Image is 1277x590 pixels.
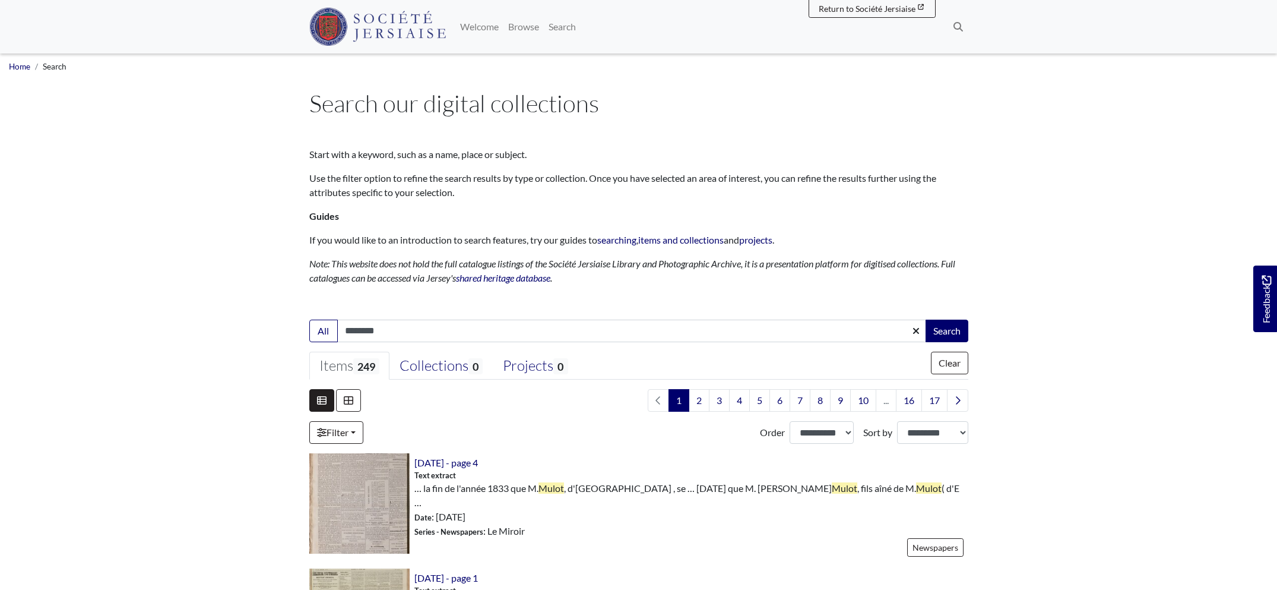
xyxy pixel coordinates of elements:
div: Items [319,357,379,375]
nav: pagination [643,389,968,412]
a: items and collections [638,234,724,245]
span: Feedback [1259,275,1273,323]
span: 249 [353,358,379,374]
span: Mulot [832,482,857,494]
a: shared heritage database [456,272,550,283]
a: [DATE] - page 1 [414,572,478,583]
label: Order [760,425,785,440]
p: Start with a keyword, such as a name, place or subject. [309,147,968,162]
a: Home [9,62,30,71]
span: Date [414,513,432,522]
img: 13th March 1841 - page 4 [309,453,410,554]
a: Goto page 2 [689,389,709,412]
a: Goto page 8 [810,389,831,412]
button: Search [926,320,968,342]
span: Goto page 1 [668,389,689,412]
a: Goto page 16 [896,389,922,412]
div: Projects [503,357,568,375]
a: Newspapers [907,538,964,557]
strong: Guides [309,210,339,222]
a: Goto page 9 [830,389,851,412]
span: 0 [468,358,483,374]
span: Mulot [916,482,942,494]
a: Would you like to provide feedback? [1253,266,1277,332]
h1: Search our digital collections [309,89,968,118]
a: projects [739,234,772,245]
span: … la fin de l'année 1833 que M. , d'[GEOGRAPHIC_DATA] , se … [DATE] que M. [PERSON_NAME] , fils a... [414,481,968,510]
span: Mulot [538,482,564,494]
a: Search [544,15,581,39]
span: 0 [553,358,568,374]
span: Series - Newspapers [414,527,483,537]
a: Filter [309,421,363,444]
span: : Le Miroir [414,524,525,538]
label: Sort by [863,425,892,440]
a: Welcome [455,15,503,39]
a: Goto page 4 [729,389,750,412]
a: Next page [947,389,968,412]
a: Goto page 7 [790,389,810,412]
img: Société Jersiaise [309,8,446,46]
a: Goto page 10 [850,389,876,412]
li: Previous page [648,389,669,412]
a: searching [597,234,636,245]
div: Collections [400,357,483,375]
a: Goto page 3 [709,389,730,412]
span: Return to Société Jersiaise [819,4,915,14]
a: [DATE] - page 4 [414,457,478,468]
span: : [DATE] [414,510,465,524]
a: Browse [503,15,544,39]
input: Enter one or more search terms... [337,320,927,342]
em: Note: This website does not hold the full catalogue listings of the Société Jersiaise Library and... [309,258,955,283]
p: If you would like to an introduction to search features, try our guides to , and . [309,233,968,247]
a: Goto page 6 [769,389,790,412]
a: Goto page 5 [749,389,770,412]
button: All [309,320,338,342]
a: Goto page 17 [921,389,948,412]
p: Use the filter option to refine the search results by type or collection. Once you have selected ... [309,171,968,200]
span: Search [43,62,66,71]
button: Clear [931,352,968,374]
span: Text extract [414,470,456,481]
a: Société Jersiaise logo [309,5,446,49]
